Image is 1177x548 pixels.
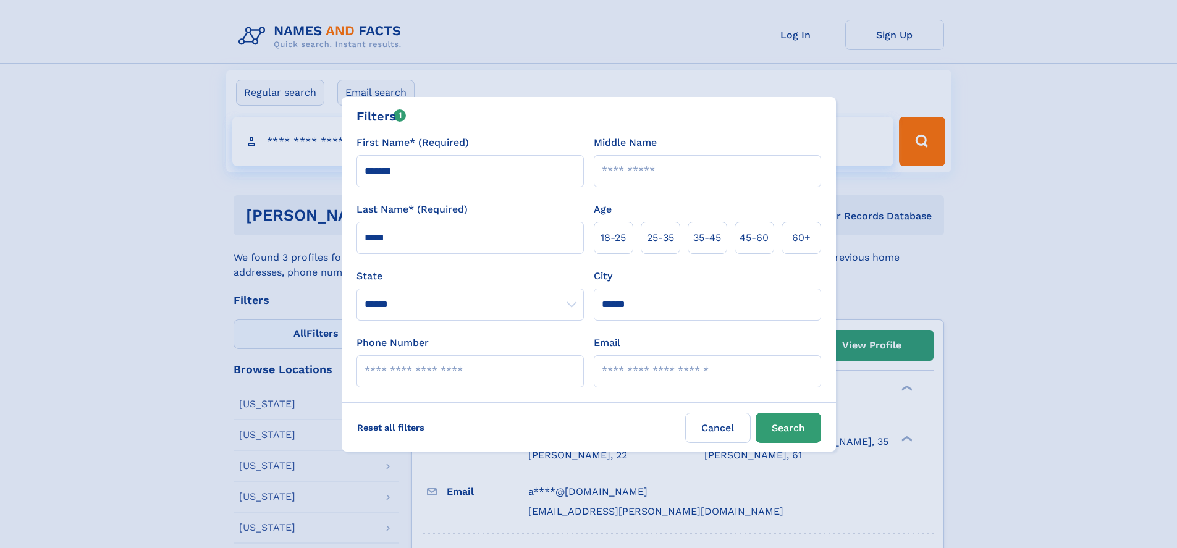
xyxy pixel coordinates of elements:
[356,335,429,350] label: Phone Number
[356,135,469,150] label: First Name* (Required)
[756,413,821,443] button: Search
[693,230,721,245] span: 35‑45
[740,230,769,245] span: 45‑60
[349,413,432,442] label: Reset all filters
[356,107,407,125] div: Filters
[647,230,674,245] span: 25‑35
[594,202,612,217] label: Age
[685,413,751,443] label: Cancel
[356,202,468,217] label: Last Name* (Required)
[594,269,612,284] label: City
[792,230,811,245] span: 60+
[594,335,620,350] label: Email
[594,135,657,150] label: Middle Name
[601,230,626,245] span: 18‑25
[356,269,584,284] label: State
